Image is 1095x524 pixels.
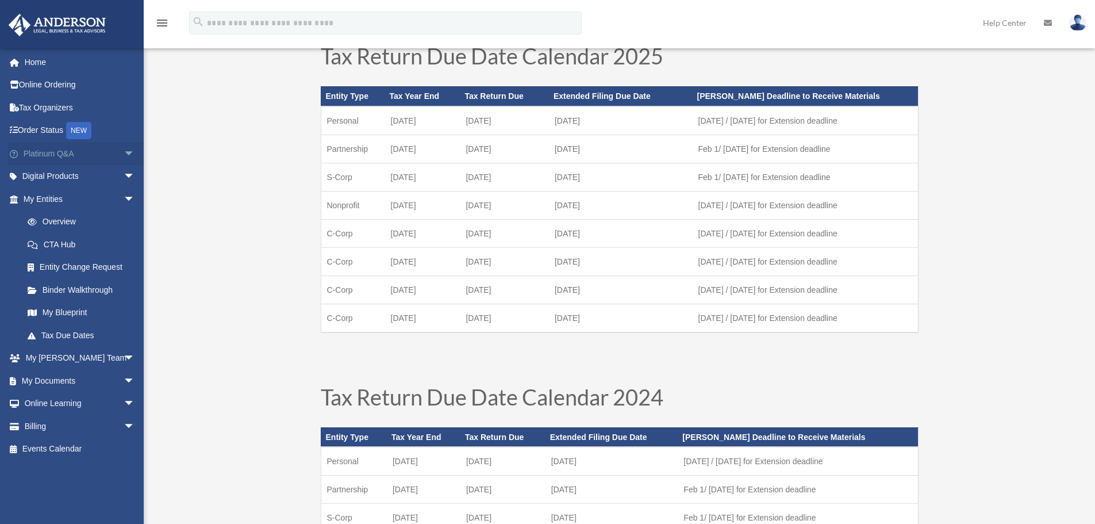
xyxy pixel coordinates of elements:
[16,256,152,279] a: Entity Change Request
[693,163,918,191] td: Feb 1/ [DATE] for Extension deadline
[460,427,545,447] th: Tax Return Due
[124,347,147,370] span: arrow_drop_down
[387,476,460,504] td: [DATE]
[549,135,693,163] td: [DATE]
[693,106,918,135] td: [DATE] / [DATE] for Extension deadline
[693,219,918,247] td: [DATE] / [DATE] for Extension deadline
[693,276,918,304] td: [DATE] / [DATE] for Extension deadline
[8,347,152,370] a: My [PERSON_NAME] Teamarrow_drop_down
[8,96,152,119] a: Tax Organizers
[460,247,549,276] td: [DATE]
[321,304,385,332] td: C-Corp
[124,369,147,393] span: arrow_drop_down
[385,276,460,304] td: [DATE]
[545,427,678,447] th: Extended Filing Due Date
[16,211,152,234] a: Overview
[385,304,460,332] td: [DATE]
[693,304,918,332] td: [DATE] / [DATE] for Extension deadline
[460,86,549,106] th: Tax Return Due
[460,219,549,247] td: [DATE]
[8,188,152,211] a: My Entitiesarrow_drop_down
[321,276,385,304] td: C-Corp
[549,163,693,191] td: [DATE]
[693,135,918,163] td: Feb 1/ [DATE] for Extension deadline
[124,188,147,211] span: arrow_drop_down
[8,74,152,97] a: Online Ordering
[549,247,693,276] td: [DATE]
[693,247,918,276] td: [DATE] / [DATE] for Extension deadline
[693,191,918,219] td: [DATE] / [DATE] for Extension deadline
[549,191,693,219] td: [DATE]
[1069,14,1086,31] img: User Pic
[460,276,549,304] td: [DATE]
[8,119,152,143] a: Order StatusNEW
[460,106,549,135] td: [DATE]
[124,392,147,416] span: arrow_drop_down
[549,304,693,332] td: [DATE]
[321,163,385,191] td: S-Corp
[16,324,147,347] a: Tax Due Dates
[549,276,693,304] td: [DATE]
[385,106,460,135] td: [DATE]
[16,301,152,324] a: My Blueprint
[385,191,460,219] td: [DATE]
[460,304,549,332] td: [DATE]
[693,86,918,106] th: [PERSON_NAME] Deadline to Receive Materials
[8,142,152,165] a: Platinum Q&Aarrow_drop_down
[385,163,460,191] td: [DATE]
[8,438,152,461] a: Events Calendar
[549,106,693,135] td: [DATE]
[8,392,152,415] a: Online Learningarrow_drop_down
[321,247,385,276] td: C-Corp
[678,476,918,504] td: Feb 1/ [DATE] for Extension deadline
[66,122,91,139] div: NEW
[385,135,460,163] td: [DATE]
[124,415,147,438] span: arrow_drop_down
[155,20,169,30] a: menu
[321,386,919,414] h1: Tax Return Due Date Calendar 2024
[124,165,147,189] span: arrow_drop_down
[460,163,549,191] td: [DATE]
[321,191,385,219] td: Nonprofit
[16,278,152,301] a: Binder Walkthrough
[124,142,147,166] span: arrow_drop_down
[321,219,385,247] td: C-Corp
[8,165,152,188] a: Digital Productsarrow_drop_down
[385,219,460,247] td: [DATE]
[321,476,387,504] td: Partnership
[678,427,918,447] th: [PERSON_NAME] Deadline to Receive Materials
[460,191,549,219] td: [DATE]
[460,476,545,504] td: [DATE]
[16,233,152,256] a: CTA Hub
[385,247,460,276] td: [DATE]
[8,415,152,438] a: Billingarrow_drop_down
[678,447,918,476] td: [DATE] / [DATE] for Extension deadline
[321,447,387,476] td: Personal
[385,86,460,106] th: Tax Year End
[387,447,460,476] td: [DATE]
[192,16,205,28] i: search
[321,86,385,106] th: Entity Type
[8,369,152,392] a: My Documentsarrow_drop_down
[155,16,169,30] i: menu
[5,14,109,36] img: Anderson Advisors Platinum Portal
[549,219,693,247] td: [DATE]
[545,476,678,504] td: [DATE]
[8,51,152,74] a: Home
[549,86,693,106] th: Extended Filing Due Date
[321,45,919,72] h1: Tax Return Due Date Calendar 2025
[321,135,385,163] td: Partnership
[321,427,387,447] th: Entity Type
[321,106,385,135] td: Personal
[460,135,549,163] td: [DATE]
[545,447,678,476] td: [DATE]
[387,427,460,447] th: Tax Year End
[460,447,545,476] td: [DATE]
